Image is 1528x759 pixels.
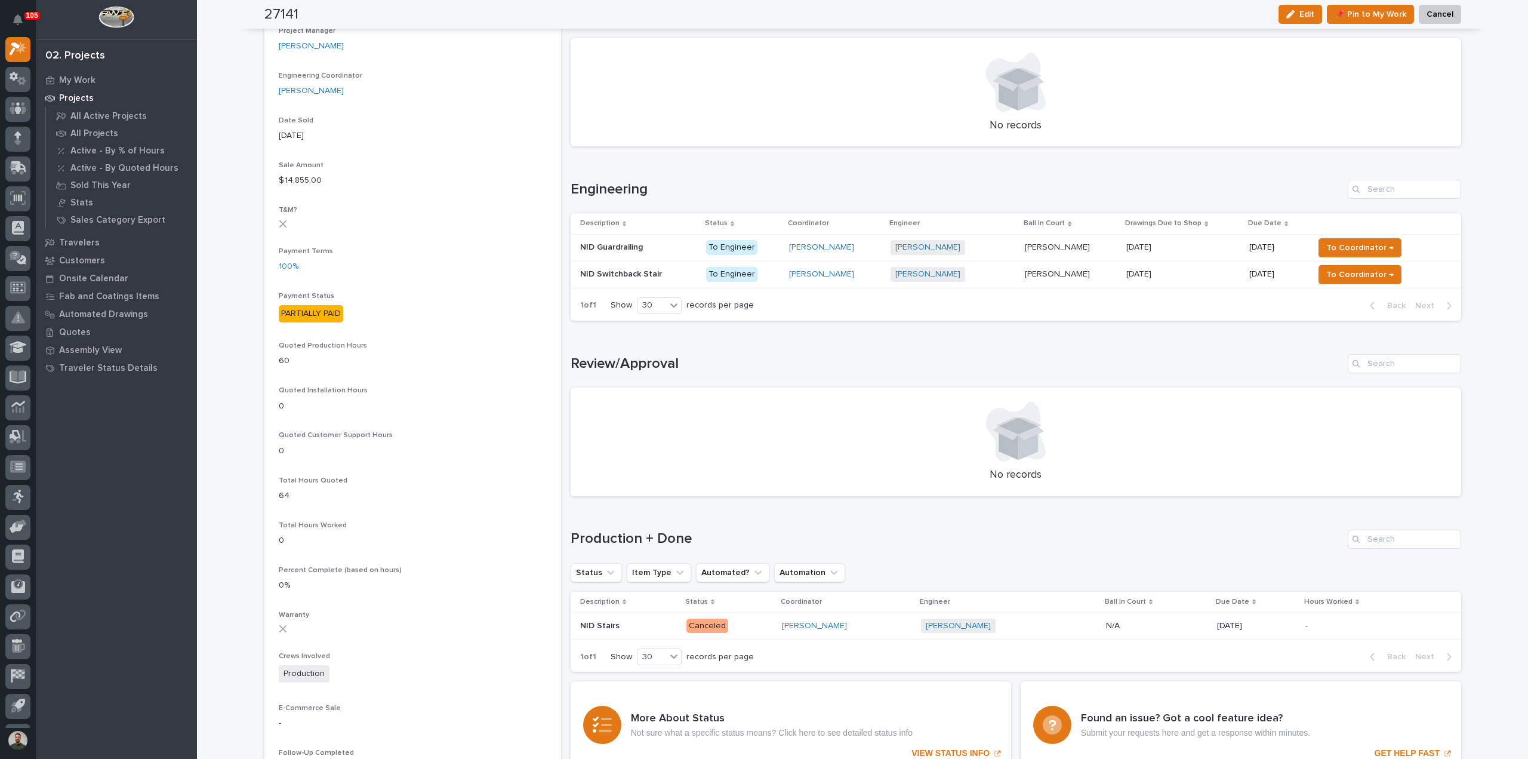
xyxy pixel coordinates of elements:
button: Cancel [1419,5,1461,24]
a: [PERSON_NAME] [895,242,960,253]
button: 📌 Pin to My Work [1327,5,1414,24]
button: Item Type [627,563,691,582]
a: Automated Drawings [36,305,197,323]
p: My Work [59,75,95,86]
button: To Coordinator → [1318,238,1401,257]
div: Notifications105 [15,14,30,33]
p: Sales Category Export [70,215,165,226]
tr: NID StairsNID Stairs Canceled[PERSON_NAME] [PERSON_NAME] N/AN/A [DATE]-- [571,612,1461,639]
a: Customers [36,251,197,269]
p: Quotes [59,327,91,338]
p: [PERSON_NAME] [1025,267,1092,279]
h3: More About Status [631,712,913,726]
a: My Work [36,71,197,89]
span: Payment Terms [279,248,333,255]
p: [PERSON_NAME] [1025,240,1092,253]
p: Projects [59,93,94,104]
a: [PERSON_NAME] [789,269,854,279]
span: Total Hours Worked [279,522,347,529]
img: Workspace Logo [98,6,134,28]
span: Engineering Coordinator [279,72,362,79]
span: Crews Involved [279,653,330,660]
a: Stats [46,194,197,211]
a: [PERSON_NAME] [789,242,854,253]
p: Status [685,595,708,609]
button: To Coordinator → [1318,265,1401,284]
button: Notifications [5,7,30,32]
a: [PERSON_NAME] [279,40,344,53]
h1: Review/Approval [571,355,1343,373]
p: [DATE] [1217,621,1296,631]
p: Active - By Quoted Hours [70,163,178,174]
div: 30 [637,651,666,663]
tr: NID Switchback StairNID Switchback Stair To Engineer[PERSON_NAME] [PERSON_NAME] [PERSON_NAME][PER... [571,261,1461,288]
button: Next [1410,652,1461,662]
p: Not sure what a specific status means? Click here to see detailed status info [631,728,913,738]
span: Next [1415,652,1441,662]
a: Projects [36,89,197,107]
p: Drawings Due to Shop [1125,217,1202,230]
span: Follow-Up Completed [279,749,354,757]
h3: Found an issue? Got a cool feature idea? [1081,712,1310,726]
a: Onsite Calendar [36,269,197,287]
p: records per page [686,652,754,662]
h2: 27141 [264,6,298,23]
p: 64 [279,490,547,502]
input: Search [1348,180,1461,199]
p: Submit your requests here and get a response within minutes. [1081,728,1310,738]
a: Sales Category Export [46,211,197,228]
p: Automated Drawings [59,309,148,320]
span: 📌 Pin to My Work [1335,7,1406,21]
a: Sold This Year [46,177,197,193]
span: Production [279,665,329,683]
p: Hours Worked [1304,595,1353,609]
p: Stats [70,198,93,208]
p: NID Stairs [580,619,622,631]
a: Active - By Quoted Hours [46,159,197,176]
span: To Coordinator → [1326,268,1394,282]
h1: Production + Done [571,530,1343,548]
a: All Projects [46,125,197,142]
span: Edit [1299,9,1314,20]
input: Search [1348,354,1461,373]
a: [PERSON_NAME] [782,621,847,631]
a: Traveler Status Details [36,359,197,377]
span: Date Sold [279,117,313,124]
p: Travelers [59,238,100,248]
button: Next [1410,300,1461,311]
p: Fab and Coatings Items [59,291,159,302]
span: Cancel [1427,7,1453,21]
p: Active - By % of Hours [70,146,165,156]
p: Onsite Calendar [59,274,128,284]
p: - [1305,619,1310,631]
a: 100% [279,260,298,273]
span: Warranty [279,611,309,619]
p: All Active Projects [70,111,147,122]
p: 1 of 1 [571,291,606,320]
a: All Active Projects [46,107,197,124]
span: Next [1415,300,1441,311]
p: No records [585,119,1447,133]
button: users-avatar [5,728,30,753]
span: Quoted Production Hours [279,342,367,349]
p: 0 [279,445,547,457]
p: Engineer [889,217,920,230]
span: To Coordinator → [1326,241,1394,255]
p: Sold This Year [70,180,131,191]
div: Canceled [686,619,728,634]
div: To Engineer [706,267,757,282]
p: [DATE] [279,130,547,142]
p: [DATE] [1249,242,1304,253]
p: NID Switchback Stair [580,267,664,279]
p: - [279,717,547,730]
p: Assembly View [59,345,122,356]
p: Coordinator [788,217,829,230]
span: Quoted Customer Support Hours [279,432,393,439]
p: Ball In Court [1024,217,1065,230]
button: Automated? [696,563,769,582]
button: Status [571,563,622,582]
span: Sale Amount [279,162,324,169]
p: 1 of 1 [571,643,606,672]
p: Ball In Court [1105,595,1146,609]
div: 30 [637,299,666,312]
